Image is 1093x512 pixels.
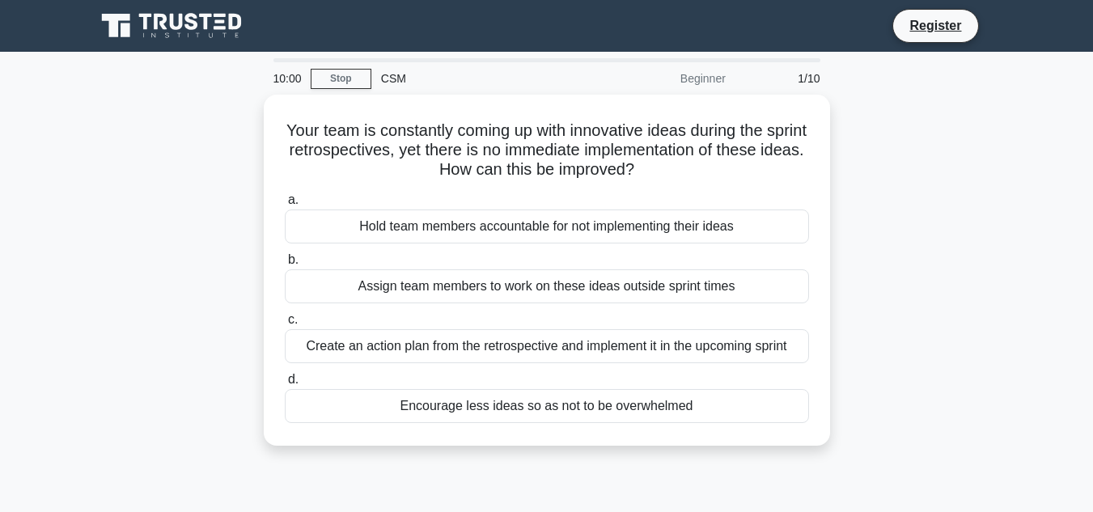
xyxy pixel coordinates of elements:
div: 10:00 [264,62,311,95]
div: 1/10 [735,62,830,95]
div: Encourage less ideas so as not to be overwhelmed [285,389,809,423]
span: b. [288,252,299,266]
div: Create an action plan from the retrospective and implement it in the upcoming sprint [285,329,809,363]
a: Register [900,15,971,36]
div: Hold team members accountable for not implementing their ideas [285,209,809,243]
h5: Your team is constantly coming up with innovative ideas during the sprint retrospectives, yet the... [283,121,811,180]
span: d. [288,372,299,386]
span: c. [288,312,298,326]
span: a. [288,193,299,206]
a: Stop [311,69,371,89]
div: Beginner [594,62,735,95]
div: Assign team members to work on these ideas outside sprint times [285,269,809,303]
div: CSM [371,62,594,95]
